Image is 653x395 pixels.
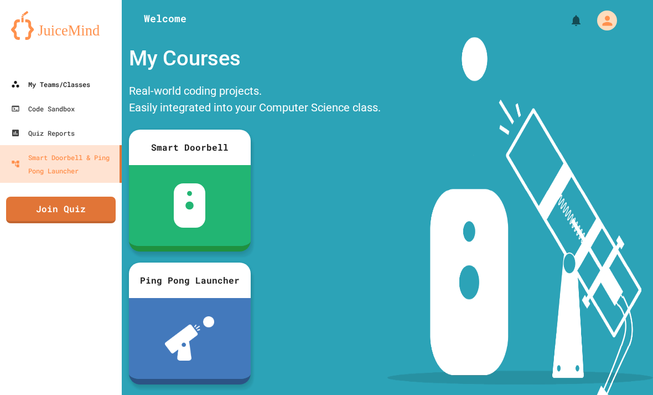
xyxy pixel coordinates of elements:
[123,80,386,121] div: Real-world coding projects. Easily integrated into your Computer Science class.
[6,197,116,223] a: Join Quiz
[11,151,115,177] div: Smart Doorbell & Ping Pong Launcher
[11,102,75,115] div: Code Sandbox
[174,183,205,228] img: sdb-white.svg
[11,126,75,140] div: Quiz Reports
[585,8,620,33] div: My Account
[129,130,251,165] div: Smart Doorbell
[11,78,90,91] div: My Teams/Classes
[11,11,111,40] img: logo-orange.svg
[129,263,251,298] div: Ping Pong Launcher
[549,11,585,30] div: My Notifications
[165,316,214,361] img: ppl-with-ball.png
[123,37,386,80] div: My Courses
